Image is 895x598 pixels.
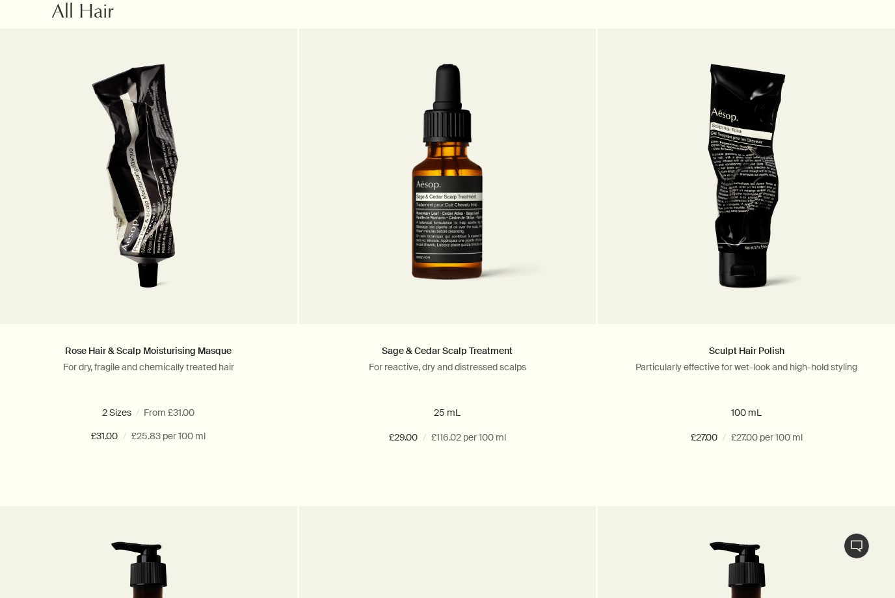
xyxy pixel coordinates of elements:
img: Rose Hair & Scalp Moisturizing Masque in metal tube [47,64,250,305]
span: / [423,430,426,446]
a: Sculpt Hair Polish in black tube. [598,64,895,324]
span: £29.00 [389,430,418,446]
p: For dry, fragile and chemically treated hair [20,361,278,373]
a: Sage & Cedar Scalp Treatment pipette [299,64,596,324]
span: £27.00 per 100 ml [731,430,803,446]
span: / [723,430,726,446]
a: Sculpt Hair Polish [709,345,784,357]
span: £31.00 [91,429,118,444]
span: 120 mL [102,407,139,418]
img: Sculpt Hair Polish in black tube. [645,64,848,305]
img: Sage & Cedar Scalp Treatment pipette [324,64,570,305]
p: For reactive, dry and distressed scalps [319,361,577,373]
span: / [123,429,126,444]
a: Rose Hair & Scalp Moisturising Masque [65,345,232,357]
a: Sage & Cedar Scalp Treatment [382,345,513,357]
span: £27.00 [691,430,717,446]
span: 500 mL [163,407,203,418]
p: Particularly effective for wet-look and high-hold styling [617,361,875,373]
span: £25.83 per 100 ml [131,429,206,444]
span: £116.02 per 100 ml [431,430,506,446]
button: Live Assistance [844,533,870,559]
